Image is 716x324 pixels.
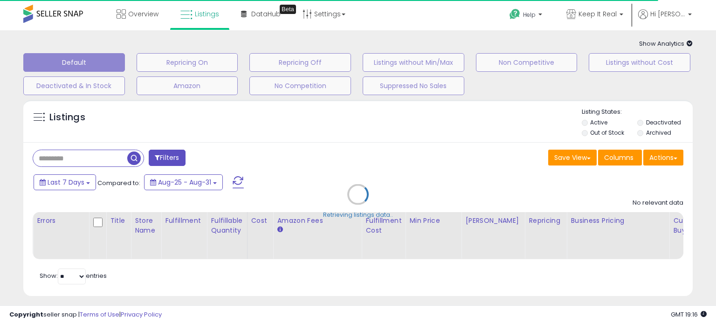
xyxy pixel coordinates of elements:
[363,76,464,95] button: Suppressed No Sales
[249,76,351,95] button: No Competition
[137,53,238,72] button: Repricing On
[639,39,693,48] span: Show Analytics
[23,53,125,72] button: Default
[502,1,551,30] a: Help
[589,53,690,72] button: Listings without Cost
[195,9,219,19] span: Listings
[137,76,238,95] button: Amazon
[251,9,281,19] span: DataHub
[323,211,393,219] div: Retrieving listings data..
[23,76,125,95] button: Deactivated & In Stock
[249,53,351,72] button: Repricing Off
[650,9,685,19] span: Hi [PERSON_NAME]
[509,8,521,20] i: Get Help
[363,53,464,72] button: Listings without Min/Max
[280,5,296,14] div: Tooltip anchor
[523,11,536,19] span: Help
[671,310,707,319] span: 2025-09-8 19:16 GMT
[9,310,43,319] strong: Copyright
[578,9,617,19] span: Keep It Real
[80,310,119,319] a: Terms of Use
[638,9,692,30] a: Hi [PERSON_NAME]
[121,310,162,319] a: Privacy Policy
[9,310,162,319] div: seller snap | |
[476,53,578,72] button: Non Competitive
[128,9,158,19] span: Overview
